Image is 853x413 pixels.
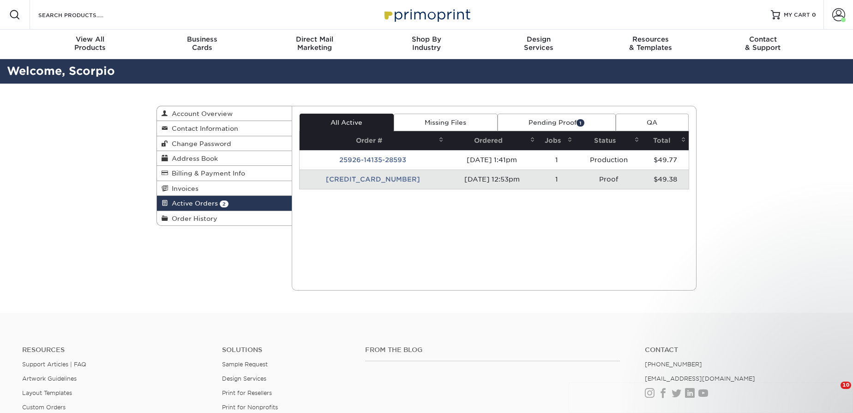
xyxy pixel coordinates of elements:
[300,114,394,131] a: All Active
[642,170,689,189] td: $49.38
[707,35,819,52] div: & Support
[371,30,483,59] a: Shop ByIndustry
[258,35,371,43] span: Direct Mail
[157,136,292,151] a: Change Password
[22,404,66,411] a: Custom Orders
[482,35,595,52] div: Services
[146,30,258,59] a: BusinessCards
[538,170,575,189] td: 1
[34,30,146,59] a: View AllProducts
[595,35,707,43] span: Resources
[822,382,844,404] iframe: Intercom live chat
[157,106,292,121] a: Account Overview
[146,35,258,52] div: Cards
[168,125,238,132] span: Contact Information
[538,131,575,150] th: Jobs
[222,404,278,411] a: Print for Nonprofits
[157,166,292,181] a: Billing & Payment Info
[157,121,292,136] a: Contact Information
[371,35,483,43] span: Shop By
[575,150,642,170] td: Production
[380,5,473,24] img: Primoprint
[446,131,538,150] th: Ordered
[34,35,146,43] span: View All
[168,170,245,177] span: Billing & Payment Info
[642,131,689,150] th: Total
[707,30,819,59] a: Contact& Support
[222,361,268,368] a: Sample Request
[446,150,538,170] td: [DATE] 1:41pm
[22,361,86,368] a: Support Articles | FAQ
[595,30,707,59] a: Resources& Templates
[538,150,575,170] td: 1
[22,375,77,382] a: Artwork Guidelines
[642,150,689,170] td: $49.77
[22,346,208,354] h4: Resources
[841,382,851,389] span: 10
[645,361,702,368] a: [PHONE_NUMBER]
[146,35,258,43] span: Business
[668,319,853,388] iframe: Intercom notifications message
[645,375,755,382] a: [EMAIL_ADDRESS][DOMAIN_NAME]
[157,211,292,225] a: Order History
[482,35,595,43] span: Design
[168,155,218,162] span: Address Book
[482,30,595,59] a: DesignServices
[168,140,231,147] span: Change Password
[168,110,233,117] span: Account Overview
[707,35,819,43] span: Contact
[577,119,584,126] span: 1
[575,170,642,189] td: Proof
[220,200,228,207] span: 2
[645,346,831,354] a: Contact
[34,35,146,52] div: Products
[371,35,483,52] div: Industry
[300,150,446,170] td: 25926-14135-28593
[300,131,446,150] th: Order #
[222,389,272,396] a: Print for Resellers
[575,131,642,150] th: Status
[784,11,810,19] span: MY CART
[498,114,616,131] a: Pending Proof1
[168,185,198,192] span: Invoices
[22,389,72,396] a: Layout Templates
[168,215,217,222] span: Order History
[446,170,538,189] td: [DATE] 12:53pm
[595,35,707,52] div: & Templates
[157,151,292,166] a: Address Book
[258,35,371,52] div: Marketing
[394,114,498,131] a: Missing Files
[222,346,351,354] h4: Solutions
[258,30,371,59] a: Direct MailMarketing
[157,196,292,211] a: Active Orders 2
[365,346,620,354] h4: From the Blog
[168,200,218,207] span: Active Orders
[300,170,446,189] td: [CREDIT_CARD_NUMBER]
[37,9,127,20] input: SEARCH PRODUCTS.....
[616,114,689,131] a: QA
[222,375,266,382] a: Design Services
[812,12,816,18] span: 0
[157,181,292,196] a: Invoices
